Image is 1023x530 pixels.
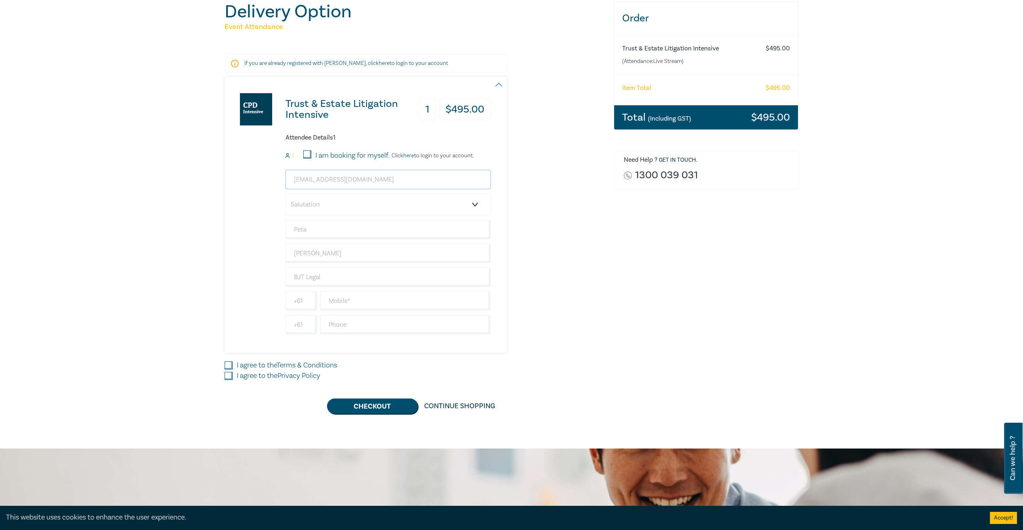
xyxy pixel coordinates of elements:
h3: Trust & Estate Litigation Intensive [285,98,418,120]
input: Company [285,267,491,287]
input: Phone [320,315,491,334]
span: Can we help ? [1009,428,1017,489]
a: here [379,60,390,67]
h3: 1 [419,98,436,121]
h6: Attendee Details 1 [285,134,491,142]
input: +61 [285,315,317,334]
h6: Need Help ? . [624,156,792,164]
h3: Total [622,112,691,123]
h3: $ 495.00 [751,112,790,123]
input: +61 [285,291,317,311]
input: Attendee Email* [285,170,491,189]
input: Last Name* [285,244,491,263]
h6: Trust & Estate Litigation Intensive [622,45,758,52]
h5: Event Attendance [225,22,604,32]
button: Accept cookies [990,512,1017,524]
h3: $ 495.00 [439,98,491,121]
button: Checkout [327,399,418,414]
label: I agree to the [237,360,337,371]
a: Get in touch [659,156,696,164]
input: First Name* [285,220,491,239]
small: (Including GST) [648,115,691,123]
label: I agree to the [237,371,320,381]
h1: Delivery Option [225,1,604,22]
h3: Order [614,2,798,35]
p: If you are already registered with [PERSON_NAME], click to login to your account [244,59,487,67]
img: Trust & Estate Litigation Intensive [240,93,272,125]
small: (Attendance: Live Stream ) [622,57,758,65]
h6: Item Total [622,84,651,92]
h6: $ 495.00 [766,84,790,92]
a: Terms & Conditions [277,361,337,370]
a: 1300 039 031 [635,170,698,181]
small: 1 [292,153,294,159]
div: This website uses cookies to enhance the user experience. [6,512,978,523]
a: here [403,152,414,159]
label: I am booking for myself. [315,150,390,161]
a: Continue Shopping [418,399,502,414]
h6: $ 495.00 [766,45,790,52]
input: Mobile* [320,291,491,311]
a: Privacy Policy [277,371,320,380]
p: Click to login to your account. [390,152,474,159]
